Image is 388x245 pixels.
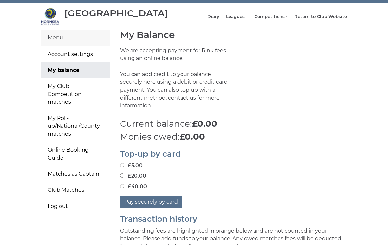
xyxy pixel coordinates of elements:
input: £5.00 [120,163,124,167]
a: Matches as Captain [41,167,110,182]
h1: My Balance [120,30,347,40]
a: Competitions [255,14,288,20]
strong: £0.00 [180,132,205,142]
a: My Club Competition matches [41,79,110,110]
input: £40.00 [120,184,124,189]
a: Log out [41,199,110,214]
input: £20.00 [120,174,124,178]
div: Menu [41,30,110,46]
h2: Top-up by card [120,150,347,159]
p: Monies owed: [120,131,347,144]
label: £20.00 [120,172,146,180]
a: Diary [207,14,219,20]
strong: £0.00 [192,119,217,129]
p: We are accepting payment for Rink fees using an online balance. You can add credit to your balanc... [120,47,229,118]
a: My balance [41,63,110,78]
a: Club Matches [41,183,110,198]
h2: Transaction history [120,215,347,224]
a: Account settings [41,47,110,62]
button: Pay securely by card [120,196,182,209]
p: Current balance: [120,118,347,131]
label: £40.00 [120,183,147,191]
a: Leagues [226,14,248,20]
a: My Roll-up/National/County matches [41,111,110,142]
div: [GEOGRAPHIC_DATA] [64,9,168,19]
label: £5.00 [120,162,143,170]
img: Hornsea Bowls Centre [41,8,59,26]
a: Online Booking Guide [41,143,110,166]
a: Return to Club Website [294,14,347,20]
